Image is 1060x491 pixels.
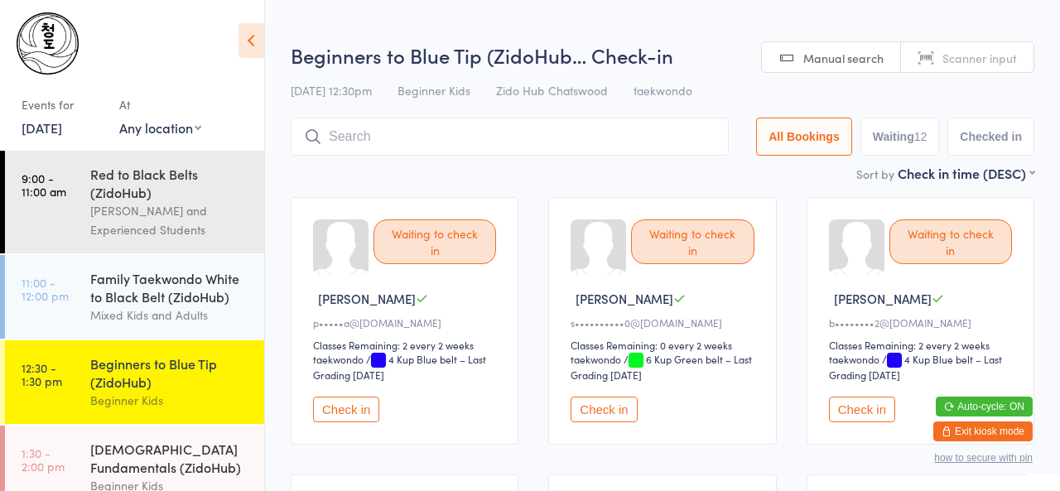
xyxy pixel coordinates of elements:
[313,315,501,330] div: p•••••a@[DOMAIN_NAME]
[942,50,1017,66] span: Scanner input
[22,361,62,388] time: 12:30 - 1:30 pm
[313,352,364,366] div: taekwondo
[829,352,879,366] div: taekwondo
[496,82,608,99] span: Zido Hub Chatswood
[571,352,621,366] div: taekwondo
[318,290,416,307] span: [PERSON_NAME]
[397,82,470,99] span: Beginner Kids
[291,118,729,156] input: Search
[898,164,1034,182] div: Check in time (DESC)
[634,82,692,99] span: taekwondo
[829,338,1017,352] div: Classes Remaining: 2 every 2 weeks
[936,397,1033,416] button: Auto-cycle: ON
[22,171,66,198] time: 9:00 - 11:00 am
[933,421,1033,441] button: Exit kiosk mode
[291,82,372,99] span: [DATE] 12:30pm
[5,151,264,253] a: 9:00 -11:00 amRed to Black Belts (ZidoHub)[PERSON_NAME] and Experienced Students
[313,352,486,382] span: / 4 Kup Blue belt – Last Grading [DATE]
[22,91,103,118] div: Events for
[947,118,1034,156] button: Checked in
[856,166,894,182] label: Sort by
[90,306,250,325] div: Mixed Kids and Adults
[889,219,1012,264] div: Waiting to check in
[119,91,201,118] div: At
[90,165,250,201] div: Red to Black Belts (ZidoHub)
[571,315,759,330] div: s••••••••••0@[DOMAIN_NAME]
[22,118,62,137] a: [DATE]
[803,50,884,66] span: Manual search
[631,219,754,264] div: Waiting to check in
[5,255,264,339] a: 11:00 -12:00 pmFamily Taekwondo White to Black Belt (ZidoHub)Mixed Kids and Adults
[829,397,895,422] button: Check in
[571,352,752,382] span: / 6 Kup Green belt – Last Grading [DATE]
[22,446,65,473] time: 1:30 - 2:00 pm
[860,118,940,156] button: Waiting12
[829,315,1017,330] div: b••••••••2@[DOMAIN_NAME]
[571,397,637,422] button: Check in
[90,354,250,391] div: Beginners to Blue Tip (ZidoHub)
[90,269,250,306] div: Family Taekwondo White to Black Belt (ZidoHub)
[914,130,927,143] div: 12
[90,440,250,476] div: [DEMOGRAPHIC_DATA] Fundamentals (ZidoHub)
[5,340,264,424] a: 12:30 -1:30 pmBeginners to Blue Tip (ZidoHub)Beginner Kids
[22,276,69,302] time: 11:00 - 12:00 pm
[90,391,250,410] div: Beginner Kids
[834,290,932,307] span: [PERSON_NAME]
[313,338,501,352] div: Classes Remaining: 2 every 2 weeks
[90,201,250,239] div: [PERSON_NAME] and Experienced Students
[934,452,1033,464] button: how to secure with pin
[571,338,759,352] div: Classes Remaining: 0 every 2 weeks
[756,118,852,156] button: All Bookings
[119,118,201,137] div: Any location
[313,397,379,422] button: Check in
[291,41,1034,69] h2: Beginners to Blue Tip (ZidoHub… Check-in
[576,290,673,307] span: [PERSON_NAME]
[373,219,496,264] div: Waiting to check in
[17,12,79,75] img: Chungdo Taekwondo
[829,352,1002,382] span: / 4 Kup Blue belt – Last Grading [DATE]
